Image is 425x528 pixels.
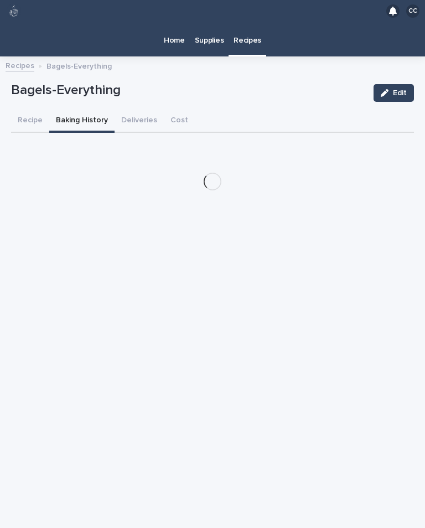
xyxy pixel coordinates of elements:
[164,110,195,133] button: Cost
[159,22,190,56] a: Home
[406,4,419,18] div: CC
[190,22,229,56] a: Supplies
[11,110,49,133] button: Recipe
[6,59,34,71] a: Recipes
[7,4,21,18] img: 80hjoBaRqlyywVK24fQd
[195,22,224,45] p: Supplies
[46,59,112,71] p: Bagels-Everything
[374,84,414,102] button: Edit
[164,22,185,45] p: Home
[115,110,164,133] button: Deliveries
[11,82,365,99] p: Bagels-Everything
[234,22,261,45] p: Recipes
[393,89,407,97] span: Edit
[49,110,115,133] button: Baking History
[229,22,266,55] a: Recipes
